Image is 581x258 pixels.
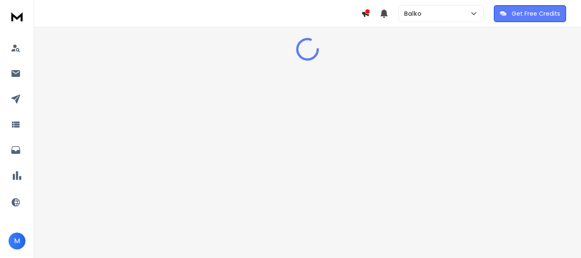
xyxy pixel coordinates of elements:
button: M [9,232,26,249]
button: Get Free Credits [494,5,566,22]
p: Get Free Credits [512,9,560,18]
p: Balko [404,9,425,18]
img: logo [9,9,26,24]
